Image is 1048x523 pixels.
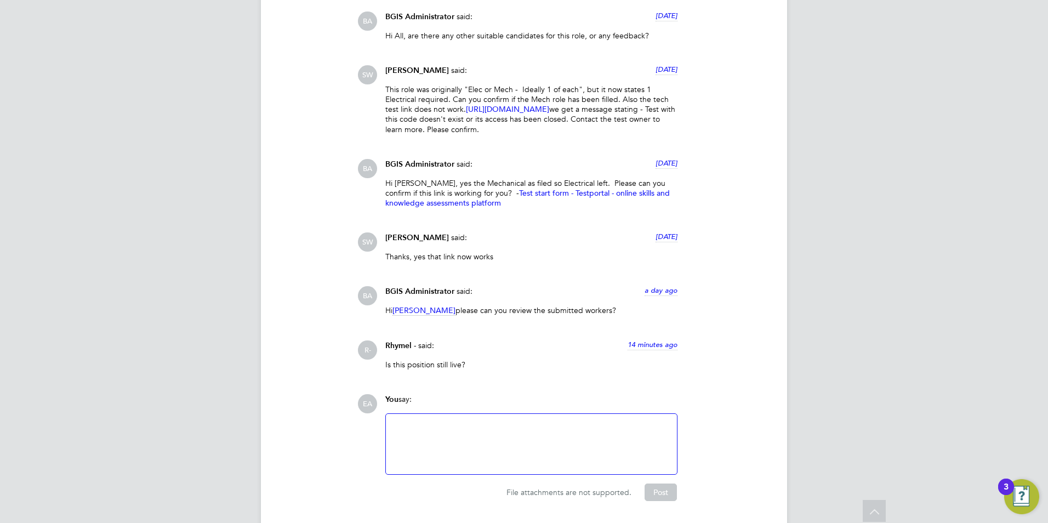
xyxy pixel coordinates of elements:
a: Test start form - Testportal - online skills and knowledge assessments platform [385,188,670,208]
a: [URL][DOMAIN_NAME] [466,104,549,114]
span: said: [457,12,472,21]
span: Rhymel - [385,341,416,350]
span: said: [457,286,472,296]
span: BGIS Administrator [385,12,454,21]
span: [PERSON_NAME] [392,305,455,316]
p: Hi All, are there any other suitable candidates for this role, or any feedback? [385,31,677,41]
span: R- [358,340,377,360]
span: BA [358,286,377,305]
span: SW [358,65,377,84]
span: 14 minutes ago [628,340,677,349]
p: Thanks, yes that link now works [385,252,677,261]
span: said: [451,232,467,242]
p: Hi [PERSON_NAME], yes the Mechanical as filed so Electrical left. Please can you confirm if this ... [385,178,677,208]
span: [PERSON_NAME] [385,233,449,242]
p: Is this position still live? [385,360,677,369]
span: said: [418,340,434,350]
button: Open Resource Center, 3 new notifications [1004,479,1039,514]
span: You [385,395,398,404]
span: [DATE] [656,11,677,20]
p: Hi please can you review the submitted workers? [385,305,677,315]
button: Post [645,484,677,501]
span: BA [358,12,377,31]
span: [DATE] [656,232,677,241]
span: BA [358,159,377,178]
span: a day ago [645,286,677,295]
p: This role was originally "Elec or Mech - Ideally 1 of each", but it now states 1 Electrical requi... [385,84,677,134]
span: BGIS Administrator [385,287,454,296]
div: say: [385,394,677,413]
span: SW [358,232,377,252]
div: 3 [1004,487,1009,501]
span: [DATE] [656,158,677,168]
span: [DATE] [656,65,677,74]
span: File attachments are not supported. [506,487,631,497]
span: BGIS Administrator [385,160,454,169]
span: said: [451,65,467,75]
span: EA [358,394,377,413]
span: said: [457,159,472,169]
span: [PERSON_NAME] [385,66,449,75]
